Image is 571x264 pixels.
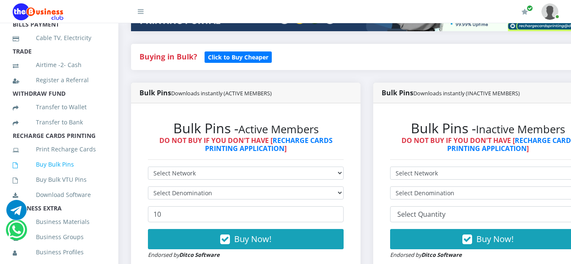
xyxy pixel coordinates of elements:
[148,251,220,259] small: Endorsed by
[238,122,319,137] small: Active Members
[13,140,106,159] a: Print Recharge Cards
[13,3,63,20] img: Logo
[13,70,106,90] a: Register a Referral
[13,28,106,48] a: Cable TV, Electricity
[159,136,333,153] strong: DO NOT BUY IF YOU DON'T HAVE [ ]
[13,155,106,174] a: Buy Bulk Pins
[208,53,268,61] b: Click to Buy Cheaper
[476,233,514,245] span: Buy Now!
[13,242,106,262] a: Business Profiles
[205,51,272,62] a: Click to Buy Cheaper
[382,88,520,97] strong: Bulk Pins
[13,170,106,189] a: Buy Bulk VTU Pins
[13,97,106,117] a: Transfer to Wallet
[139,51,197,62] strong: Buying in Bulk?
[171,89,272,97] small: Downloads instantly (ACTIVE MEMBERS)
[13,55,106,75] a: Airtime -2- Cash
[13,185,106,205] a: Download Software
[148,206,344,222] input: Enter Quantity
[413,89,520,97] small: Downloads instantly (INACTIVE MEMBERS)
[6,206,27,220] a: Chat for support
[148,229,344,249] button: Buy Now!
[522,8,528,15] i: Renew/Upgrade Subscription
[527,5,533,11] span: Renew/Upgrade Subscription
[541,3,558,20] img: User
[8,226,25,240] a: Chat for support
[234,233,271,245] span: Buy Now!
[13,212,106,232] a: Business Materials
[205,136,333,153] a: RECHARGE CARDS PRINTING APPLICATION
[390,251,462,259] small: Endorsed by
[421,251,462,259] strong: Ditco Software
[148,120,344,136] h2: Bulk Pins -
[13,227,106,247] a: Business Groups
[13,113,106,132] a: Transfer to Bank
[139,88,272,97] strong: Bulk Pins
[179,251,220,259] strong: Ditco Software
[476,122,565,137] small: Inactive Members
